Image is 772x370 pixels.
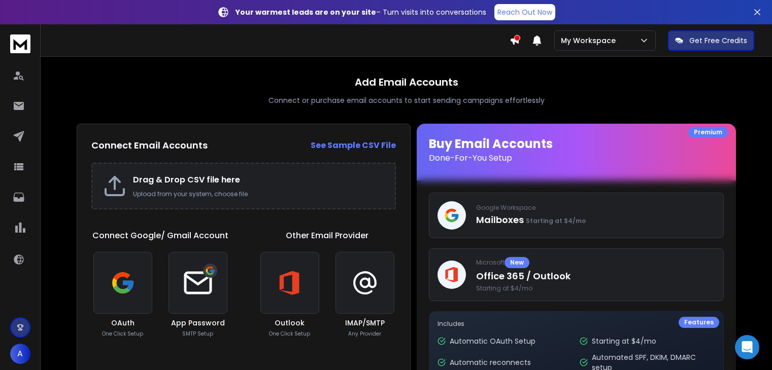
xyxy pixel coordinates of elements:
h2: Connect Email Accounts [91,138,208,153]
p: Office 365 / Outlook [476,269,715,283]
p: Any Provider [348,330,381,338]
h1: Add Email Accounts [355,75,458,89]
button: A [10,344,30,364]
div: Open Intercom Messenger [735,335,759,359]
span: Starting at $4/mo [476,284,715,292]
div: New [505,257,529,268]
h1: Other Email Provider [286,230,368,242]
h3: OAuth [111,318,135,328]
p: Done-For-You Setup [429,152,724,164]
p: My Workspace [561,35,620,46]
p: Mailboxes [476,213,715,227]
button: Get Free Credits [668,30,754,51]
p: SMTP Setup [182,330,213,338]
p: Get Free Credits [689,35,747,46]
h3: Outlook [275,318,305,328]
a: Reach Out Now [494,4,555,20]
div: Premium [688,127,728,138]
h3: App Password [171,318,225,328]
p: Connect or purchase email accounts to start sending campaigns effortlessly [268,95,545,105]
p: Includes [438,320,715,328]
p: Automatic OAuth Setup [450,336,535,346]
div: Features [679,317,719,328]
h3: IMAP/SMTP [345,318,385,328]
h2: Drag & Drop CSV file here [133,174,385,186]
p: Starting at $4/mo [592,336,656,346]
h1: Buy Email Accounts [429,136,724,164]
p: Google Workspace [476,204,715,212]
p: Microsoft [476,257,715,268]
p: Reach Out Now [497,7,552,17]
strong: See Sample CSV File [311,139,396,151]
strong: Your warmest leads are on your site [236,7,376,17]
img: logo [10,34,30,53]
p: – Turn visits into conversations [236,7,486,17]
h1: Connect Google/ Gmail Account [92,230,228,242]
a: See Sample CSV File [311,139,396,152]
span: Starting at $4/mo [526,216,586,225]
p: One Click Setup [102,330,143,338]
p: One Click Setup [269,330,310,338]
p: Automatic reconnects [450,357,531,367]
p: Upload from your system, choose file [133,190,385,198]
